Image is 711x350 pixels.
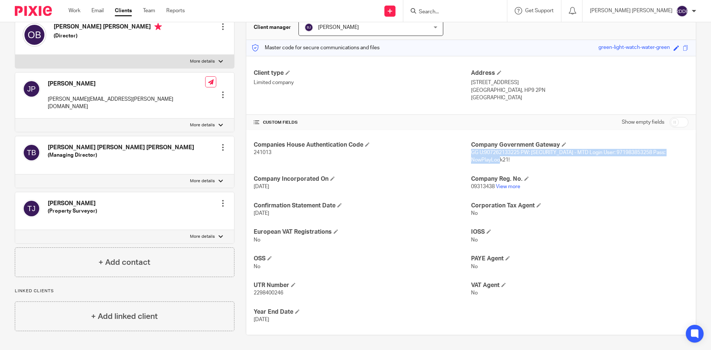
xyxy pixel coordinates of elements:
h4: [PERSON_NAME] [48,200,97,207]
span: 241013 [254,150,271,155]
h4: Year End Date [254,308,471,316]
span: [PERSON_NAME] [318,25,359,30]
h4: [PERSON_NAME] [48,80,205,88]
span: [DATE] [254,317,269,322]
img: svg%3E [304,23,313,32]
p: [GEOGRAPHIC_DATA] [471,94,688,101]
a: Team [143,7,155,14]
p: Limited company [254,79,471,86]
span: Get Support [525,8,554,13]
h4: UTR Number [254,281,471,289]
p: More details [190,178,215,184]
span: GG U:907262133225 PW: [SECURITY_DATA] - MTD Login User: 971983853258 Pass: NowPlayLook21! [471,150,665,163]
h4: Confirmation Statement Date [254,202,471,210]
span: 09313438 [471,184,495,189]
img: svg%3E [676,5,688,17]
h4: OSS [254,255,471,263]
a: Work [69,7,80,14]
label: Show empty fields [622,119,664,126]
p: [STREET_ADDRESS] [471,79,688,86]
h4: [PERSON_NAME] [PERSON_NAME] [54,23,162,32]
h5: (Property Surveyor) [48,207,97,215]
span: No [471,211,478,216]
p: Master code for secure communications and files [252,44,380,51]
h4: Company Reg. No. [471,175,688,183]
h4: Client type [254,69,471,77]
p: Linked clients [15,288,234,294]
h4: + Add contact [99,257,150,268]
img: svg%3E [23,200,40,217]
input: Search [418,9,485,16]
p: [GEOGRAPHIC_DATA], HP9 2PN [471,87,688,94]
span: No [471,264,478,269]
span: 2298400246 [254,290,283,296]
img: Pixie [15,6,52,16]
h4: Company Incorporated On [254,175,471,183]
a: Clients [115,7,132,14]
h4: European VAT Registrations [254,228,471,236]
h5: (Managing Director) [48,151,194,159]
a: Email [91,7,104,14]
h4: + Add linked client [91,311,158,322]
p: More details [190,234,215,240]
p: [PERSON_NAME] [PERSON_NAME] [590,7,672,14]
img: svg%3E [23,144,40,161]
a: Reports [166,7,185,14]
p: [PERSON_NAME][EMAIL_ADDRESS][PERSON_NAME][DOMAIN_NAME] [48,96,205,111]
p: More details [190,59,215,64]
h4: Corporation Tax Agent [471,202,688,210]
h3: Client manager [254,24,291,31]
h4: IOSS [471,228,688,236]
img: svg%3E [23,23,46,47]
h4: CUSTOM FIELDS [254,120,471,126]
p: More details [190,122,215,128]
div: green-light-watch-water-green [598,44,670,52]
span: No [471,237,478,243]
a: View more [496,184,520,189]
h4: VAT Agent [471,281,688,289]
span: [DATE] [254,184,269,189]
span: No [471,290,478,296]
h5: (Director) [54,32,162,40]
i: Primary [154,23,162,30]
h4: Companies House Authentication Code [254,141,471,149]
h4: Company Government Gateway [471,141,688,149]
img: svg%3E [23,80,40,98]
h4: PAYE Agent [471,255,688,263]
span: No [254,237,260,243]
h4: Address [471,69,688,77]
span: [DATE] [254,211,269,216]
h4: [PERSON_NAME] [PERSON_NAME] [PERSON_NAME] [48,144,194,151]
span: No [254,264,260,269]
